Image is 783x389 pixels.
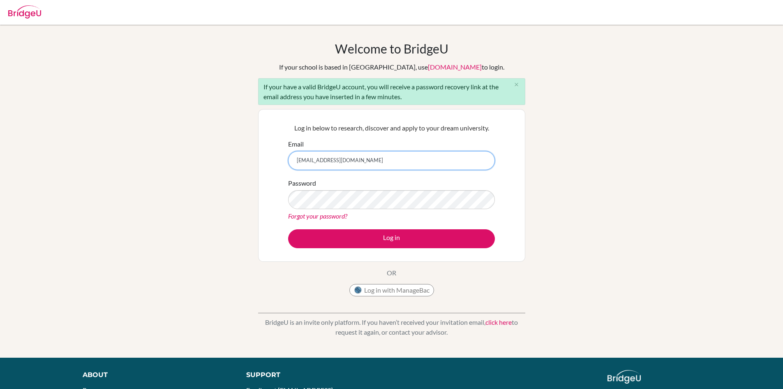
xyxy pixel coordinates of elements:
p: Log in below to research, discover and apply to your dream university. [288,123,495,133]
label: Email [288,139,304,149]
div: If your have a valid BridgeU account, you will receive a password recovery link at the email addr... [258,78,525,105]
div: About [83,370,228,380]
div: Support [246,370,382,380]
img: Bridge-U [8,5,41,19]
a: Forgot your password? [288,212,347,220]
a: [DOMAIN_NAME] [428,63,482,71]
label: Password [288,178,316,188]
h1: Welcome to BridgeU [335,41,448,56]
button: Close [508,79,525,91]
img: logo_white@2x-f4f0deed5e89b7ecb1c2cc34c3e3d731f90f0f143d5ea2071677605dd97b5244.png [607,370,641,384]
button: Log in [288,229,495,248]
p: OR [387,268,396,278]
a: click here [485,318,512,326]
div: If your school is based in [GEOGRAPHIC_DATA], use to login. [279,62,504,72]
button: Log in with ManageBac [349,284,434,296]
p: BridgeU is an invite only platform. If you haven’t received your invitation email, to request it ... [258,317,525,337]
i: close [513,82,520,88]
